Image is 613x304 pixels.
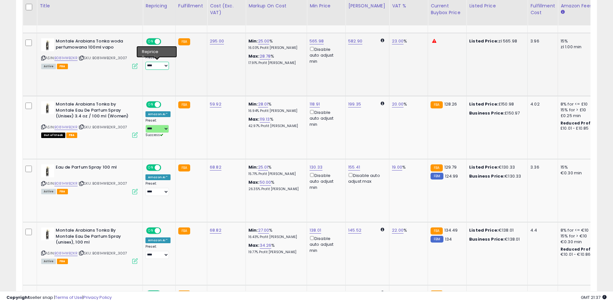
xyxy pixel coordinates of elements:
small: FBA [431,101,442,108]
div: 3.96 [530,38,553,44]
b: Min: [248,164,258,170]
div: £150.97 [469,110,523,116]
b: Listed Price: [469,164,498,170]
small: FBA [431,227,442,235]
b: Eau de Parfum Spray 100 ml [56,164,134,172]
small: FBM [431,173,443,180]
div: Disable auto adjust min [310,109,340,127]
b: Montale Arabians Tonka By Montale Eau De Parfum Spray (unisex), 100 ml [56,227,134,247]
a: 19.00 [392,164,402,170]
p: 15.71% Profit [PERSON_NAME] [248,172,302,176]
b: Min: [248,38,258,44]
span: FBA [66,133,77,138]
div: Preset: [145,55,171,70]
div: Disable auto adjust max [348,172,384,184]
div: % [248,53,302,65]
div: Preset: [145,244,171,259]
b: Reduced Prof. Rng. [561,246,603,252]
div: zł 565.98 [469,38,523,44]
div: seller snap | | [6,295,112,301]
a: 68.82 [210,164,221,170]
b: Montale Arabians Tonka by Montale Eau De Parfum Spray (Unisex) 3.4 oz / 100 ml (Women) [56,101,134,121]
b: Max: [248,116,260,122]
strong: Copyright [6,294,30,300]
span: | SKU: B081HWB2KR_3007 [79,124,127,130]
a: 23.00 [392,38,404,44]
span: All listings currently available for purchase on Amazon [41,189,56,194]
a: 20.00 [392,101,404,107]
p: 16.94% Profit [PERSON_NAME] [248,109,302,113]
div: Amazon AI * [145,237,171,243]
span: All listings that are currently out of stock and unavailable for purchase on Amazon [41,133,65,138]
p: 42.97% Profit [PERSON_NAME] [248,124,302,128]
a: 25.00 [258,38,270,44]
div: ASIN: [41,101,138,137]
div: Fulfillment [178,3,204,9]
div: VAT % [392,3,425,9]
div: % [248,227,302,239]
div: % [392,227,423,233]
p: 16.43% Profit [PERSON_NAME] [248,235,302,239]
span: OFF [160,228,171,234]
div: % [248,164,302,176]
a: 50.00 [260,179,271,186]
a: 119.13 [260,116,270,123]
small: FBA [178,164,190,171]
span: OFF [160,39,171,44]
img: 31Fl-cNXBhL._SL40_.jpg [41,227,54,240]
div: ASIN: [41,227,138,263]
div: % [248,101,302,113]
span: OFF [160,165,171,170]
b: Reduced Prof. Rng. [561,120,603,126]
span: Success [145,133,163,137]
a: 22.00 [392,227,404,234]
span: | SKU: B081HWB2KR_3007 [79,55,127,60]
a: 68.82 [210,227,221,234]
small: Amazon Fees. [561,9,564,15]
div: €130.33 [469,164,523,170]
b: Max: [248,53,260,59]
div: £150.98 [469,101,523,107]
div: Preset: [145,181,171,196]
b: Max: [248,242,260,248]
a: 59.92 [210,101,221,107]
div: Amazon AI * [145,48,171,54]
div: % [248,243,302,254]
small: FBA [178,227,190,235]
p: 16.03% Profit [PERSON_NAME] [248,46,302,50]
small: FBA [431,164,442,171]
span: FBA [57,259,68,264]
a: 28.01 [258,101,268,107]
img: 31Fl-cNXBhL._SL40_.jpg [41,164,54,177]
b: Business Price: [469,236,505,242]
div: % [248,180,302,191]
p: 19.77% Profit [PERSON_NAME] [248,250,302,254]
span: 129.79 [444,164,457,170]
span: All listings currently available for purchase on Amazon [41,259,56,264]
a: 138.01 [310,227,321,234]
a: Terms of Use [55,294,82,300]
div: Disable auto adjust min [310,235,340,253]
div: % [248,116,302,128]
a: 25.01 [258,164,268,170]
a: 34.26 [260,242,272,249]
span: ON [147,102,155,107]
img: 31Fl-cNXBhL._SL40_.jpg [41,101,54,114]
a: B081HWB2KR [54,181,78,186]
div: % [392,101,423,107]
span: 134 [445,236,452,242]
div: Min Price [310,3,343,9]
span: | SKU: B081HWB2KR_3007 [79,251,127,256]
img: 31Fl-cNXBhL._SL40_.jpg [41,38,54,51]
div: Preset: [145,118,171,137]
b: Business Price: [469,173,505,179]
b: Min: [248,101,258,107]
div: [PERSON_NAME] [348,3,386,9]
span: 134.49 [444,227,458,233]
span: 2025-09-17 21:37 GMT [581,294,607,300]
b: Listed Price: [469,38,498,44]
div: Title [40,3,140,9]
p: 17.91% Profit [PERSON_NAME] [248,61,302,65]
span: ON [147,39,155,44]
div: % [392,164,423,170]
